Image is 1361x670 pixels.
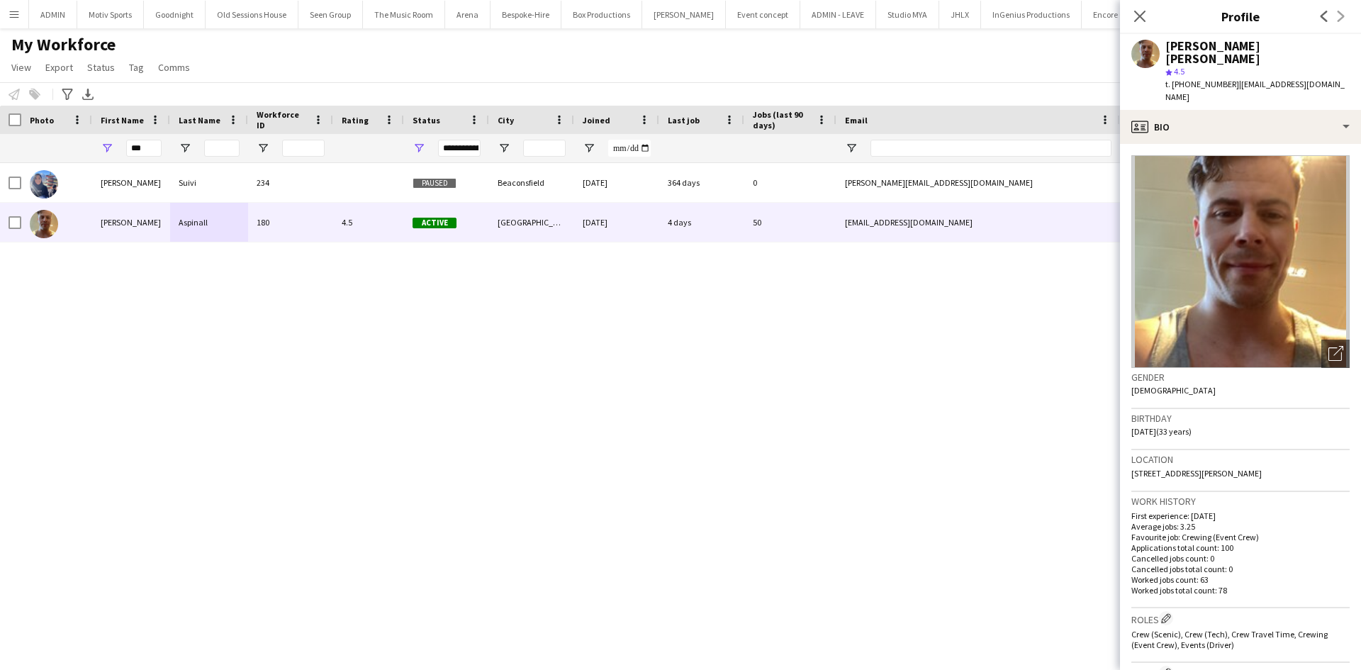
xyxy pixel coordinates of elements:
input: Email Filter Input [870,140,1111,157]
button: Arena [445,1,491,28]
button: Open Filter Menu [498,142,510,155]
div: [PERSON_NAME] [PERSON_NAME] [1165,40,1350,65]
div: 180 [248,203,333,242]
span: Tag [129,61,144,74]
a: Comms [152,58,196,77]
button: Seen Group [298,1,363,28]
button: Open Filter Menu [257,142,269,155]
div: [GEOGRAPHIC_DATA] [489,203,574,242]
input: City Filter Input [523,140,566,157]
h3: Profile [1120,7,1361,26]
span: Status [87,61,115,74]
span: [DATE] (33 years) [1131,426,1192,437]
span: 4.5 [1174,66,1184,77]
div: Open photos pop-in [1321,340,1350,368]
span: Export [45,61,73,74]
div: Suivi [170,163,248,202]
input: First Name Filter Input [126,140,162,157]
span: View [11,61,31,74]
span: Comms [158,61,190,74]
p: Favourite job: Crewing (Event Crew) [1131,532,1350,542]
p: Worked jobs total count: 78 [1131,585,1350,596]
span: First Name [101,115,144,125]
div: Aspinall [170,203,248,242]
span: [DEMOGRAPHIC_DATA] [1131,385,1216,396]
button: JHLX [939,1,981,28]
h3: Birthday [1131,412,1350,425]
h3: Roles [1131,611,1350,626]
span: | [EMAIL_ADDRESS][DOMAIN_NAME] [1165,79,1345,102]
button: Open Filter Menu [583,142,595,155]
input: Workforce ID Filter Input [282,140,325,157]
div: 50 [744,203,836,242]
button: Open Filter Menu [179,142,191,155]
div: [DATE] [574,203,659,242]
div: [PERSON_NAME] [92,163,170,202]
h3: Work history [1131,495,1350,508]
div: 0 [744,163,836,202]
button: The Music Room [363,1,445,28]
div: 234 [248,163,333,202]
p: Applications total count: 100 [1131,542,1350,553]
a: Tag [123,58,150,77]
span: Jobs (last 90 days) [753,109,811,130]
span: My Workforce [11,34,116,55]
div: Beaconsfield [489,163,574,202]
a: Status [82,58,121,77]
span: t. [PHONE_NUMBER] [1165,79,1239,89]
input: Joined Filter Input [608,140,651,157]
span: [STREET_ADDRESS][PERSON_NAME] [1131,468,1262,479]
div: 364 days [659,163,744,202]
div: 4.5 [333,203,404,242]
button: Encore Global [1082,1,1155,28]
p: Cancelled jobs count: 0 [1131,553,1350,564]
button: ADMIN - LEAVE [800,1,876,28]
div: Bio [1120,110,1361,144]
button: Event concept [726,1,800,28]
button: Open Filter Menu [101,142,113,155]
button: Motiv Sports [77,1,144,28]
span: Active [413,218,457,228]
h3: Location [1131,453,1350,466]
span: Last Name [179,115,220,125]
a: View [6,58,37,77]
button: Studio MYA [876,1,939,28]
img: Jasmine Suivi [30,170,58,199]
app-action-btn: Export XLSX [79,86,96,103]
p: Cancelled jobs total count: 0 [1131,564,1350,574]
span: Email [845,115,868,125]
span: Photo [30,115,54,125]
h3: Gender [1131,371,1350,384]
button: Goodnight [144,1,206,28]
span: Status [413,115,440,125]
div: [PERSON_NAME] [92,203,170,242]
button: [PERSON_NAME] [642,1,726,28]
button: Box Productions [561,1,642,28]
p: Worked jobs count: 63 [1131,574,1350,585]
div: 4 days [659,203,744,242]
span: Joined [583,115,610,125]
p: First experience: [DATE] [1131,510,1350,521]
app-action-btn: Advanced filters [59,86,76,103]
img: Crew avatar or photo [1131,155,1350,368]
div: [DATE] [574,163,659,202]
button: InGenius Productions [981,1,1082,28]
span: Workforce ID [257,109,308,130]
span: Paused [413,178,457,189]
button: Open Filter Menu [413,142,425,155]
img: Jason John Aspinall [30,210,58,238]
button: Open Filter Menu [845,142,858,155]
button: ADMIN [29,1,77,28]
div: [EMAIL_ADDRESS][DOMAIN_NAME] [836,203,1120,242]
button: Old Sessions House [206,1,298,28]
button: Bespoke-Hire [491,1,561,28]
span: Crew (Scenic), Crew (Tech), Crew Travel Time, Crewing (Event Crew), Events (Driver) [1131,629,1328,650]
div: [PERSON_NAME][EMAIL_ADDRESS][DOMAIN_NAME] [836,163,1120,202]
input: Last Name Filter Input [204,140,240,157]
p: Average jobs: 3.25 [1131,521,1350,532]
span: Last job [668,115,700,125]
span: Rating [342,115,369,125]
a: Export [40,58,79,77]
span: City [498,115,514,125]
